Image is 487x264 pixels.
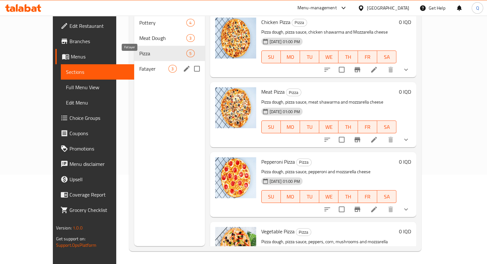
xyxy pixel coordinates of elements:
[261,168,397,176] p: Pizza dough, pizza sauce, pepperoni and mozzarella cheese
[261,120,281,133] button: SU
[303,122,317,132] span: TU
[261,157,295,167] span: Pepperoni Pizza
[281,120,300,133] button: MO
[296,229,311,236] span: Pizza
[341,122,355,132] span: TH
[380,52,394,62] span: SA
[261,238,397,254] p: Pizza dough, pizza sauce, peppers, corn, mushrooms and mozzarella cheese
[69,160,129,168] span: Menu disclaimer
[55,110,134,126] a: Choice Groups
[370,66,378,74] a: Edit menu item
[134,46,205,61] div: Pizza5
[55,187,134,202] a: Coverage Report
[300,190,319,203] button: TU
[139,65,168,73] span: Fatayer
[398,202,414,217] button: show more
[261,98,397,106] p: Pizza dough, pizza sauce, meat shawarma and mozzarella cheese
[283,192,297,201] span: MO
[361,52,375,62] span: FR
[261,50,281,63] button: SU
[61,80,134,95] a: Full Menu View
[283,52,297,62] span: MO
[66,99,129,106] span: Edit Menu
[55,172,134,187] a: Upsell
[186,50,194,57] div: items
[139,50,186,57] div: Pizza
[134,15,205,30] div: Pottery4
[335,133,348,146] span: Select to update
[292,19,307,27] div: Pizza
[215,18,256,58] img: Chicken Pizza
[377,120,396,133] button: SA
[56,235,85,243] span: Get support on:
[402,136,410,144] svg: Show Choices
[286,89,301,96] div: Pizza
[186,19,194,27] div: items
[341,192,355,201] span: TH
[73,224,83,232] span: 1.0.0
[320,202,335,217] button: sort-choices
[69,22,129,30] span: Edit Restaurant
[398,132,414,147] button: show more
[69,129,129,137] span: Coupons
[399,87,411,96] h6: 0 IQD
[267,39,303,45] span: [DATE] 01:00 PM
[320,62,335,77] button: sort-choices
[55,34,134,49] a: Branches
[168,65,176,73] div: items
[261,28,397,36] p: Pizza dough, pizza sauce, chicken shawarma and Mozzarella cheese
[399,227,411,236] h6: 0 IQD
[370,206,378,213] a: Edit menu item
[134,30,205,46] div: Meat Dough3
[380,192,394,201] span: SA
[261,227,295,236] span: Vegetable Pizza
[380,122,394,132] span: SA
[303,52,317,62] span: TU
[367,4,409,12] div: [GEOGRAPHIC_DATA]
[139,19,186,27] span: Pottery
[296,159,312,166] div: Pizza
[319,120,338,133] button: WE
[338,120,358,133] button: TH
[55,141,134,156] a: Promotions
[61,95,134,110] a: Edit Menu
[69,191,129,198] span: Coverage Report
[281,50,300,63] button: MO
[341,52,355,62] span: TH
[66,83,129,91] span: Full Menu View
[402,206,410,213] svg: Show Choices
[358,190,377,203] button: FR
[292,19,307,26] span: Pizza
[338,190,358,203] button: TH
[264,192,278,201] span: SU
[66,68,129,76] span: Sections
[300,120,319,133] button: TU
[139,34,186,42] span: Meat Dough
[69,206,129,214] span: Grocery Checklist
[398,62,414,77] button: show more
[361,192,375,201] span: FR
[61,64,134,80] a: Sections
[377,190,396,203] button: SA
[267,109,303,115] span: [DATE] 01:00 PM
[56,224,72,232] span: Version:
[370,136,378,144] a: Edit menu item
[264,52,278,62] span: SU
[186,34,194,42] div: items
[361,122,375,132] span: FR
[267,178,303,184] span: [DATE] 01:00 PM
[476,4,479,12] span: Q
[358,120,377,133] button: FR
[402,66,410,74] svg: Show Choices
[134,12,205,79] nav: Menu sections
[261,17,290,27] span: Chicken Pizza
[261,87,285,97] span: Meat Pizza
[383,202,398,217] button: delete
[283,122,297,132] span: MO
[187,35,194,41] span: 3
[399,157,411,166] h6: 0 IQD
[350,62,365,77] button: Branch-specific-item
[377,50,396,63] button: SA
